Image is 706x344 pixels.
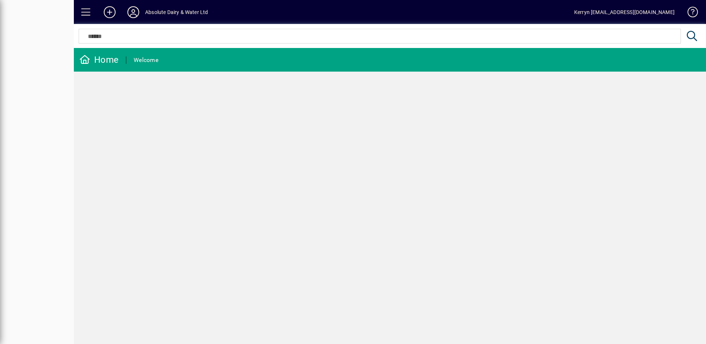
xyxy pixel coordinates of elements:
[145,6,208,18] div: Absolute Dairy & Water Ltd
[79,54,119,66] div: Home
[121,6,145,19] button: Profile
[134,54,158,66] div: Welcome
[682,1,697,25] a: Knowledge Base
[574,6,675,18] div: Kerryn [EMAIL_ADDRESS][DOMAIN_NAME]
[98,6,121,19] button: Add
